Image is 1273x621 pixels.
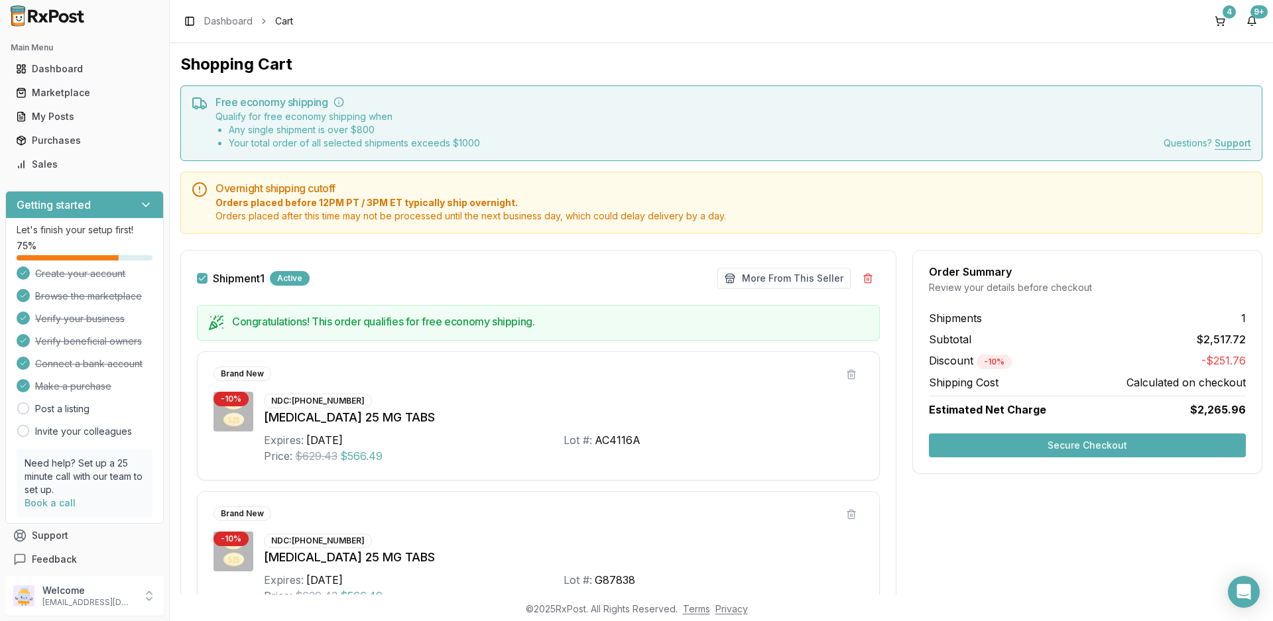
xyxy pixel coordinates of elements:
div: Price: [264,588,292,604]
a: Invite your colleagues [35,425,132,438]
span: $566.49 [340,588,383,604]
a: Privacy [715,603,748,614]
div: [DATE] [306,432,343,448]
a: Terms [683,603,710,614]
div: Questions? [1164,137,1251,150]
li: Any single shipment is over $ 800 [229,123,480,137]
div: Expires: [264,572,304,588]
button: Feedback [5,547,164,571]
img: Jardiance 25 MG TABS [213,392,253,431]
span: -$251.76 [1201,353,1246,369]
div: Sales [16,158,153,171]
span: Verify your business [35,312,125,325]
span: Verify beneficial owners [35,335,142,348]
span: Shipping Cost [929,374,999,390]
h5: Congratulations! This order qualifies for free economy shipping. [232,316,869,327]
img: Jardiance 25 MG TABS [213,532,253,571]
div: My Posts [16,110,153,123]
a: Purchases [11,129,158,152]
div: Qualify for free economy shipping when [215,110,480,150]
button: Marketplace [5,82,164,103]
span: Calculated on checkout [1126,374,1246,390]
button: Sales [5,154,164,175]
button: Support [5,524,164,547]
p: Let's finish your setup first! [17,223,152,237]
nav: breadcrumb [204,15,293,28]
h5: Overnight shipping cutoff [215,183,1251,194]
a: Book a call [25,497,76,508]
div: - 10 % [977,355,1012,369]
span: Orders placed before 12PM PT / 3PM ET typically ship overnight. [215,196,1251,209]
h5: Free economy shipping [215,97,1251,107]
a: Marketplace [11,81,158,105]
button: 4 [1209,11,1231,32]
button: 9+ [1241,11,1262,32]
div: 9+ [1250,5,1268,19]
h2: Main Menu [11,42,158,53]
img: User avatar [13,585,34,606]
span: $566.49 [340,448,383,464]
li: Your total order of all selected shipments exceeds $ 1000 [229,137,480,150]
button: More From This Seller [717,268,851,289]
span: Discount [929,354,1012,367]
p: [EMAIL_ADDRESS][DOMAIN_NAME] [42,597,135,608]
div: [DATE] [306,572,343,588]
a: Dashboard [11,57,158,81]
span: Shipments [929,310,982,326]
div: G87838 [595,572,635,588]
span: Orders placed after this time may not be processed until the next business day, which could delay... [215,209,1251,223]
div: NDC: [PHONE_NUMBER] [264,394,372,408]
div: 4 [1223,5,1236,19]
a: My Posts [11,105,158,129]
span: $629.43 [295,588,337,604]
div: NDC: [PHONE_NUMBER] [264,534,372,548]
span: $2,265.96 [1190,402,1246,418]
a: Post a listing [35,402,90,416]
div: [MEDICAL_DATA] 25 MG TABS [264,408,863,427]
div: Brand New [213,367,271,381]
a: Dashboard [204,15,253,28]
h1: Shopping Cart [180,54,1262,75]
div: Order Summary [929,266,1246,277]
img: RxPost Logo [5,5,90,27]
p: Need help? Set up a 25 minute call with our team to set up. [25,457,145,496]
span: Subtotal [929,331,971,347]
span: Create your account [35,267,125,280]
div: Price: [264,448,292,464]
span: 75 % [17,239,36,253]
div: Marketplace [16,86,153,99]
div: Expires: [264,432,304,448]
div: Purchases [16,134,153,147]
div: - 10 % [213,532,249,546]
h3: Getting started [17,197,91,213]
span: 1 [1241,310,1246,326]
a: Sales [11,152,158,176]
div: - 10 % [213,392,249,406]
span: $629.43 [295,448,337,464]
div: Active [270,271,310,286]
div: AC4116A [595,432,640,448]
div: Dashboard [16,62,153,76]
button: Secure Checkout [929,433,1246,457]
div: Lot #: [564,572,592,588]
span: Feedback [32,553,77,566]
div: [MEDICAL_DATA] 25 MG TABS [264,548,863,567]
span: Cart [275,15,293,28]
span: $2,517.72 [1197,331,1246,347]
span: Make a purchase [35,380,111,393]
button: Dashboard [5,58,164,80]
div: Lot #: [564,432,592,448]
div: Brand New [213,506,271,521]
label: Shipment 1 [213,273,265,284]
div: Review your details before checkout [929,281,1246,294]
span: Estimated Net Charge [929,403,1046,416]
p: Welcome [42,584,135,597]
span: Connect a bank account [35,357,143,370]
span: Browse the marketplace [35,290,142,303]
button: My Posts [5,106,164,127]
div: Open Intercom Messenger [1228,576,1260,608]
button: Purchases [5,130,164,151]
